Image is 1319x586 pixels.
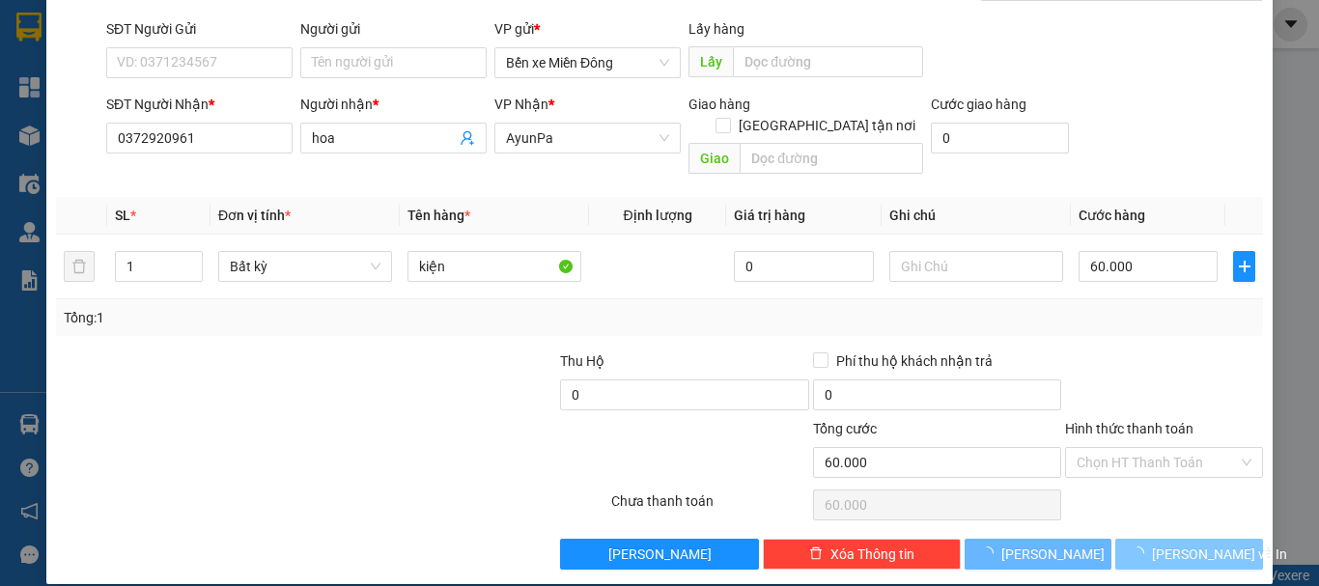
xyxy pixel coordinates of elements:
span: [PERSON_NAME] [608,544,712,565]
span: Thu Hộ [560,353,604,369]
h2: 4W8FUMME [9,60,114,90]
span: user-add [460,130,475,146]
button: plus [1233,251,1255,282]
div: VP gửi [494,18,681,40]
span: Giao [688,143,740,174]
span: Lấy hàng [688,21,744,37]
span: SL [115,208,130,223]
input: Dọc đường [733,46,923,77]
div: Chưa thanh toán [609,490,811,524]
span: Bất kỳ [230,252,380,281]
span: [GEOGRAPHIC_DATA] tận nơi [731,115,923,136]
span: Gửi: [173,73,210,97]
span: Xóa Thông tin [830,544,914,565]
button: [PERSON_NAME] [965,539,1112,570]
button: delete [64,251,95,282]
span: loading [980,546,1001,560]
span: thùng [173,133,248,167]
span: loading [1131,546,1152,560]
div: Tổng: 1 [64,307,511,328]
span: Phí thu hộ khách nhận trả [828,350,1000,372]
span: AyunPa [506,124,669,153]
span: VP Nhận [494,97,548,112]
input: 0 [734,251,873,282]
label: Hình thức thanh toán [1065,421,1193,436]
label: Cước giao hàng [931,97,1026,112]
span: [PERSON_NAME] [1001,544,1105,565]
span: delete [809,546,823,562]
input: Ghi Chú [889,251,1063,282]
span: [PERSON_NAME] và In [1152,544,1287,565]
button: deleteXóa Thông tin [763,539,961,570]
th: Ghi chú [882,197,1071,235]
button: [PERSON_NAME] và In [1115,539,1263,570]
div: SĐT Người Nhận [106,94,293,115]
b: Cô Hai [49,14,129,42]
span: [DATE] 09:32 [173,52,243,67]
span: Đơn vị tính [218,208,291,223]
span: Tên hàng [407,208,470,223]
span: Bến xe Miền Đông [173,105,337,128]
span: Lấy [688,46,733,77]
input: Cước giao hàng [931,123,1069,153]
input: VD: Bàn, Ghế [407,251,581,282]
span: Giao hàng [688,97,750,112]
div: Người gửi [300,18,487,40]
span: Tổng cước [813,421,877,436]
div: SĐT Người Gửi [106,18,293,40]
button: [PERSON_NAME] [560,539,758,570]
input: Dọc đường [740,143,923,174]
span: Định lượng [623,208,691,223]
span: Giá trị hàng [734,208,805,223]
span: Cước hàng [1079,208,1145,223]
span: plus [1234,259,1254,274]
div: Người nhận [300,94,487,115]
span: Bến xe Miền Đông [506,48,669,77]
